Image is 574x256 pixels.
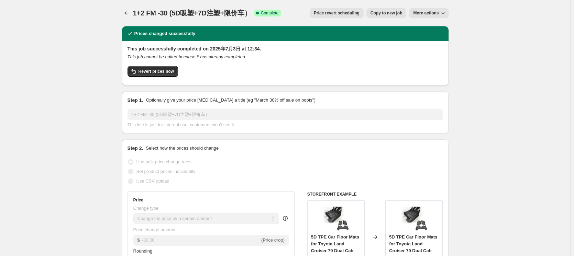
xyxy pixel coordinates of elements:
[142,235,260,246] input: -10.00
[400,204,428,232] img: FMToyotaLC76787912-16_T_c59d2d26-275e-43b6-b222-6410ec561d42_80x.jpg
[128,109,443,120] input: 30% off holiday sale
[133,206,159,211] span: Change type
[146,145,219,152] p: Select how the prices should change
[371,10,402,16] span: Copy to new job
[136,159,191,164] span: Use bulk price change rules
[133,9,251,17] span: 1+2 FM -30 (5D吸塑+7D注塑+限价车）
[128,145,143,152] h2: Step 2.
[136,178,169,184] span: Use CSV upload
[139,69,174,74] span: Revert prices now
[146,97,315,104] p: Optionally give your price [MEDICAL_DATA] a title (eg "March 30% off sale on boots")
[128,122,234,127] span: This title is just for internal use, customers won't see it
[261,237,285,243] span: (Price drop)
[136,169,196,174] span: Set product prices individually
[314,10,360,16] span: Price revert scheduling
[134,30,196,37] h2: Prices changed successfully
[128,97,143,104] h2: Step 1.
[409,8,448,18] button: More actions
[366,8,407,18] button: Copy to new job
[413,10,439,16] span: More actions
[137,237,140,243] span: $
[133,248,153,254] span: Rounding
[133,227,176,232] span: Price change amount
[282,215,289,222] div: help
[307,191,443,197] h6: STOREFRONT EXAMPLE
[133,197,143,203] h3: Price
[261,10,278,16] span: Complete
[322,204,350,232] img: FMToyotaLC76787912-16_T_c59d2d26-275e-43b6-b222-6410ec561d42_80x.jpg
[128,54,246,59] i: This job cannot be edited because it has already completed.
[310,8,364,18] button: Price revert scheduling
[128,66,178,77] button: Revert prices now
[122,8,132,18] button: Price change jobs
[128,45,443,52] h2: This job successfully completed on 2025年7月3日 at 12:34.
